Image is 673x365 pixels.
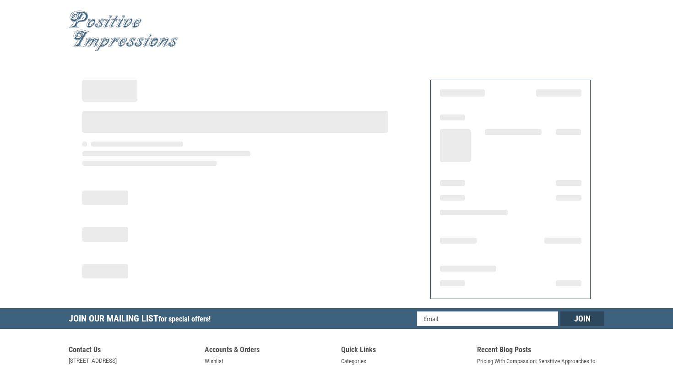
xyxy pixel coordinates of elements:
h5: Join Our Mailing List [69,308,215,332]
input: Join [560,311,604,326]
h5: Recent Blog Posts [477,345,604,357]
h5: Accounts & Orders [205,345,332,357]
img: Positive Impressions [69,11,179,51]
h5: Contact Us [69,345,196,357]
span: for special offers! [158,315,211,323]
input: Email [417,311,559,326]
h5: Quick Links [341,345,468,357]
